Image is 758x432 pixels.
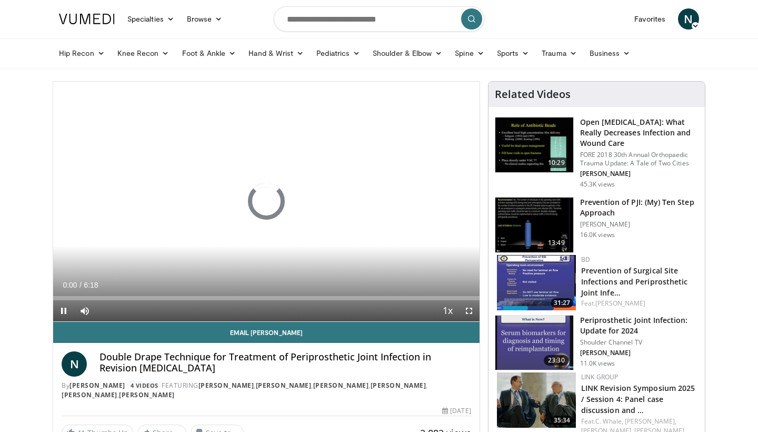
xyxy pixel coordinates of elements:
[495,117,573,172] img: ded7be61-cdd8-40fc-98a3-de551fea390e.150x105_q85_crop-smart_upscale.jpg
[583,43,637,64] a: Business
[176,43,243,64] a: Foot & Ankle
[437,300,458,321] button: Playback Rate
[59,14,115,24] img: VuMedi Logo
[495,117,699,189] a: 10:29 Open [MEDICAL_DATA]: What Really Decreases Infection and Wound Care FORE 2018 30th Annual O...
[491,43,536,64] a: Sports
[544,355,569,366] span: 23:30
[84,281,98,289] span: 6:18
[63,281,77,289] span: 0:00
[551,416,573,425] span: 35:34
[495,197,699,253] a: 13:49 Prevention of PJI: (My) Ten Step Approach [PERSON_NAME] 16.0K views
[495,316,573,370] img: 0305937d-4796-49c9-8ba6-7e7cbcdfebb5.150x105_q85_crop-smart_upscale.jpg
[497,255,576,310] a: 31:27
[448,43,490,64] a: Spine
[53,296,480,300] div: Progress Bar
[495,198,573,252] img: 300aa6cd-3a47-4862-91a3-55a981c86f57.150x105_q85_crop-smart_upscale.jpg
[62,351,87,377] a: N
[580,180,615,189] p: 45.3K views
[53,300,74,321] button: Pause
[313,381,369,390] a: [PERSON_NAME]
[580,338,699,347] p: Shoulder Channel TV
[111,43,176,64] a: Knee Recon
[242,43,310,64] a: Hand & Wrist
[628,8,672,30] a: Favorites
[121,8,181,30] a: Specialties
[595,417,623,426] a: C. Whale,
[99,351,471,374] h4: Double Drape Technique for Treatment of Periprosthetic Joint Infection in Revision [MEDICAL_DATA]
[53,322,480,343] a: Email [PERSON_NAME]
[580,349,699,357] p: [PERSON_NAME]
[595,299,645,308] a: [PERSON_NAME]
[580,117,699,149] h3: Open [MEDICAL_DATA]: What Really Decreases Infection and Wound Care
[53,43,111,64] a: Hip Recon
[544,238,569,248] span: 13:49
[495,88,571,101] h4: Related Videos
[366,43,448,64] a: Shoulder & Elbow
[62,381,471,400] div: By FEATURING , , , , ,
[181,8,229,30] a: Browse
[580,220,699,229] p: [PERSON_NAME]
[256,381,312,390] a: [PERSON_NAME]
[580,197,699,218] h3: Prevention of PJI: (My) Ten Step Approach
[497,255,576,310] img: bdb02266-35f1-4bde-b55c-158a878fcef6.150x105_q85_crop-smart_upscale.jpg
[127,381,162,390] a: 4 Videos
[458,300,480,321] button: Fullscreen
[310,43,366,64] a: Pediatrics
[495,315,699,371] a: 23:30 Periprosthetic Joint Infection: Update for 2024 Shoulder Channel TV [PERSON_NAME] 11.0K views
[74,300,95,321] button: Mute
[79,281,82,289] span: /
[678,8,699,30] a: N
[581,383,695,415] a: LINK Revision Symposium 2025 / Session 4: Panel case discussion and …
[198,381,254,390] a: [PERSON_NAME]
[580,151,699,168] p: FORE 2018 30th Annual Orthopaedic Trauma Update: A Tale of Two Cities
[581,299,696,308] div: Feat.
[581,266,688,298] a: Prevention of Surgical Site Infections and Periprosthetic Joint Infe…
[544,158,569,168] span: 10:29
[580,231,615,239] p: 16.0K views
[119,390,175,399] a: [PERSON_NAME]
[371,381,426,390] a: [PERSON_NAME]
[580,315,699,336] h3: Periprosthetic Joint Infection: Update for 2024
[442,406,471,416] div: [DATE]
[551,298,573,308] span: 31:27
[62,390,117,399] a: [PERSON_NAME]
[580,170,699,178] p: [PERSON_NAME]
[497,372,576,428] img: f763ad4d-af6c-432c-8f2b-c2daf47df9ae.150x105_q85_crop-smart_upscale.jpg
[580,359,615,368] p: 11.0K views
[274,6,484,32] input: Search topics, interventions
[69,381,125,390] a: [PERSON_NAME]
[535,43,583,64] a: Trauma
[581,372,619,381] a: LINK Group
[53,82,480,322] video-js: Video Player
[497,372,576,428] a: 35:34
[581,255,590,264] a: BD
[625,417,676,426] a: [PERSON_NAME],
